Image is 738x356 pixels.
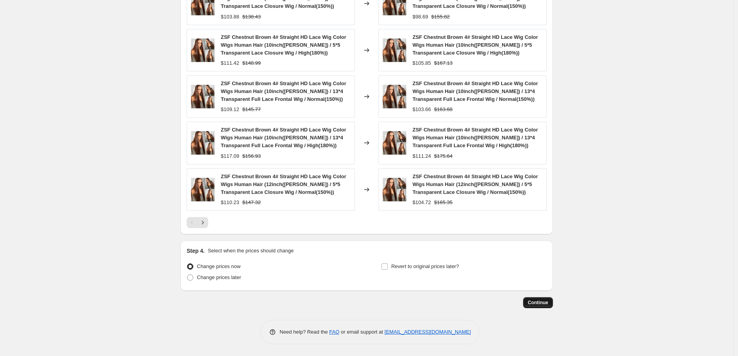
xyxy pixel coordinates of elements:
span: or email support at [340,329,385,335]
span: ZSF Chestnut Brown 4# Straight HD Lace Wig Color Wigs Human Hair (12inch([PERSON_NAME]) / 5*5 Tra... [413,173,538,195]
img: fb0f554a77e5c0ee_80x.jpg [383,178,406,201]
span: ZSF Chestnut Brown 4# Straight HD Lace Wig Color Wigs Human Hair (10inch([PERSON_NAME]) / 13*4 Tr... [413,80,538,102]
span: ZSF Chestnut Brown 4# Straight HD Lace Wig Color Wigs Human Hair (10inch([PERSON_NAME]) / 5*5 Tra... [221,34,346,56]
span: Continue [528,299,548,306]
span: $111.42 [221,60,239,66]
img: fb0f554a77e5c0ee_80x.jpg [191,178,214,201]
span: $156.93 [242,153,261,159]
span: $163.68 [434,106,453,112]
span: $103.88 [221,14,239,20]
span: $148.99 [242,60,261,66]
a: FAQ [329,329,340,335]
span: ZSF Chestnut Brown 4# Straight HD Lace Wig Color Wigs Human Hair (10inch([PERSON_NAME]) / 13*4 Tr... [413,127,538,148]
img: fb0f554a77e5c0ee_80x.jpg [383,85,406,108]
button: Next [197,217,208,228]
span: $98.69 [413,14,428,20]
span: Need help? Read the [280,329,329,335]
span: $104.72 [413,199,431,205]
img: fb0f554a77e5c0ee_80x.jpg [383,38,406,62]
span: $109.12 [221,106,239,112]
img: fb0f554a77e5c0ee_80x.jpg [191,85,214,108]
img: fb0f554a77e5c0ee_80x.jpg [191,38,214,62]
h2: Step 4. [187,247,205,255]
span: $165.35 [434,199,453,205]
span: $175.64 [434,153,453,159]
span: Revert to original prices later? [391,263,459,269]
span: ZSF Chestnut Brown 4# Straight HD Lace Wig Color Wigs Human Hair (12inch([PERSON_NAME]) / 5*5 Tra... [221,173,346,195]
span: ZSF Chestnut Brown 4# Straight HD Lace Wig Color Wigs Human Hair (10inch([PERSON_NAME]) / 13*4 Tr... [221,80,346,102]
span: $117.09 [221,153,239,159]
span: $167.13 [434,60,453,66]
button: Continue [523,297,553,308]
span: $155.82 [431,14,450,20]
a: [EMAIL_ADDRESS][DOMAIN_NAME] [385,329,471,335]
img: fb0f554a77e5c0ee_80x.jpg [191,131,214,155]
span: $110.23 [221,199,239,205]
p: Select when the prices should change [208,247,294,255]
span: $147.32 [242,199,261,205]
span: Change prices now [197,263,240,269]
span: $111.24 [413,153,431,159]
span: $138.43 [242,14,261,20]
span: Change prices later [197,274,241,280]
span: $145.77 [242,106,261,112]
span: $105.85 [413,60,431,66]
span: $103.66 [413,106,431,112]
span: ZSF Chestnut Brown 4# Straight HD Lace Wig Color Wigs Human Hair (10inch([PERSON_NAME]) / 5*5 Tra... [413,34,538,56]
img: fb0f554a77e5c0ee_80x.jpg [383,131,406,155]
nav: Pagination [187,217,208,228]
span: ZSF Chestnut Brown 4# Straight HD Lace Wig Color Wigs Human Hair (10inch([PERSON_NAME]) / 13*4 Tr... [221,127,346,148]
